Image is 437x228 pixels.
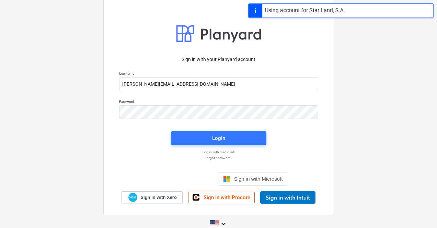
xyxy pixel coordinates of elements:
[212,134,225,143] div: Login
[223,176,230,182] img: Microsoft logo
[128,193,137,202] img: Xero logo
[234,176,283,182] span: Sign in with Microsoft
[147,171,217,187] iframe: Sign in with Google Button
[140,194,176,201] span: Sign in with Xero
[265,7,345,15] div: Using account for Star Land, S.A.
[119,56,318,63] p: Sign in with your Planyard account
[116,150,322,154] a: Log in with magic link
[204,194,250,201] span: Sign in with Procore
[119,99,318,105] p: Password
[119,71,318,77] p: Username
[188,192,255,203] a: Sign in with Procore
[116,156,322,160] a: Forgot password?
[219,220,228,228] i: keyboard_arrow_down
[122,191,183,203] a: Sign in with Xero
[171,131,266,145] button: Login
[119,77,318,91] input: Username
